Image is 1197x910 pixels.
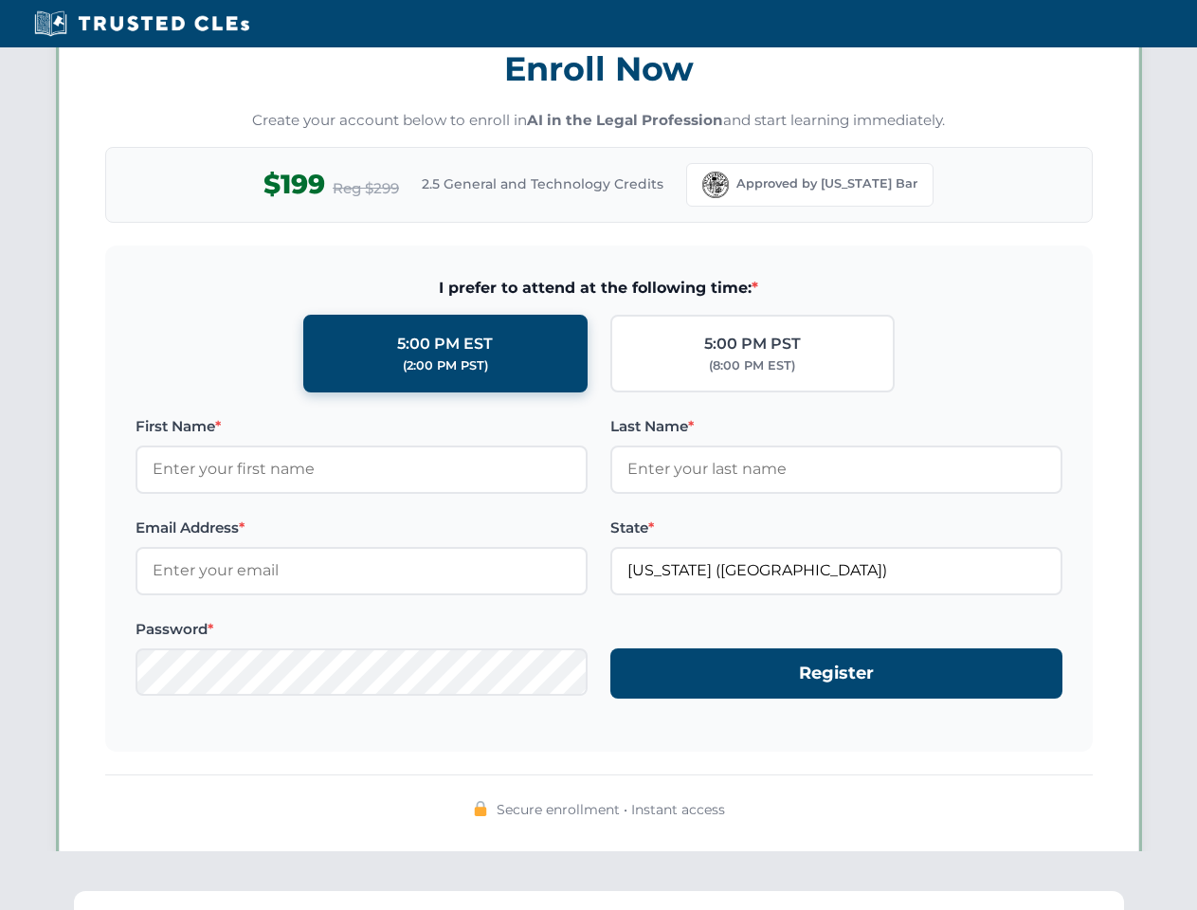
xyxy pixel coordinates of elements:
[136,547,588,594] input: Enter your email
[333,177,399,200] span: Reg $299
[136,618,588,641] label: Password
[105,110,1093,132] p: Create your account below to enroll in and start learning immediately.
[136,276,1062,300] span: I prefer to attend at the following time:
[610,648,1062,699] button: Register
[403,356,488,375] div: (2:00 PM PST)
[610,446,1062,493] input: Enter your last name
[527,111,723,129] strong: AI in the Legal Profession
[105,39,1093,99] h3: Enroll Now
[497,799,725,820] span: Secure enrollment • Instant access
[709,356,795,375] div: (8:00 PM EST)
[702,172,729,198] img: Florida Bar
[397,332,493,356] div: 5:00 PM EST
[422,173,663,194] span: 2.5 General and Technology Credits
[136,446,588,493] input: Enter your first name
[736,174,917,193] span: Approved by [US_STATE] Bar
[704,332,801,356] div: 5:00 PM PST
[136,415,588,438] label: First Name
[610,517,1062,539] label: State
[136,517,588,539] label: Email Address
[263,163,325,206] span: $199
[473,801,488,816] img: 🔒
[28,9,255,38] img: Trusted CLEs
[610,415,1062,438] label: Last Name
[610,547,1062,594] input: Florida (FL)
